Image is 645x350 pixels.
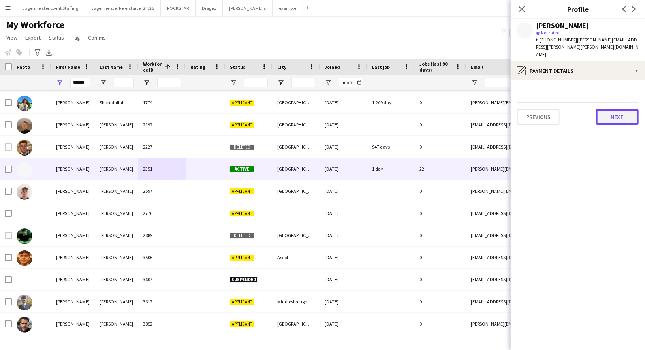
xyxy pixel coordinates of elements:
[49,34,64,41] span: Status
[230,64,245,70] span: Status
[466,202,624,224] div: [EMAIL_ADDRESS][DOMAIN_NAME]
[138,158,186,180] div: 2351
[230,255,254,261] span: Applicant
[114,78,134,87] input: Last Name Filter Input
[138,224,186,246] div: 2889
[196,0,223,16] button: Diageo
[3,32,21,43] a: View
[17,96,32,111] img: Oliver Shahidullah
[230,321,254,327] span: Applicant
[415,313,466,335] div: 0
[56,79,63,86] button: Open Filter Menu
[72,34,80,41] span: Tag
[16,0,85,16] button: Jägermeister Event Staffing
[5,143,12,151] input: Row Selection is disabled for this row (unchecked)
[230,188,254,194] span: Applicant
[230,233,254,239] span: Deleted
[138,180,186,202] div: 2597
[536,22,589,29] div: [PERSON_NAME]
[100,79,107,86] button: Open Filter Menu
[70,78,90,87] input: First Name Filter Input
[161,0,196,16] button: ROCKSTAR
[415,180,466,202] div: 0
[466,224,624,246] div: [EMAIL_ADDRESS][DOMAIN_NAME]
[466,114,624,135] div: [EMAIL_ADDRESS][DOMAIN_NAME]
[95,92,138,113] div: Shahidullah
[95,224,138,246] div: [PERSON_NAME]
[541,30,560,36] span: Not rated
[17,250,32,266] img: Oliver Griffiths
[415,224,466,246] div: 0
[536,37,639,57] span: | [PERSON_NAME][EMAIL_ADDRESS][PERSON_NAME][PERSON_NAME][DOMAIN_NAME]
[325,79,332,86] button: Open Filter Menu
[415,269,466,290] div: 0
[56,64,80,70] span: First Name
[44,48,54,57] app-action-btn: Export XLSX
[466,313,624,335] div: [PERSON_NAME][EMAIL_ADDRESS][PERSON_NAME][DOMAIN_NAME]
[6,19,64,31] span: My Workforce
[138,291,186,312] div: 3617
[277,64,286,70] span: City
[17,317,32,333] img: Oliver Smith
[230,166,254,172] span: Active
[320,247,367,268] div: [DATE]
[17,64,30,70] span: Photo
[466,269,624,290] div: [EMAIL_ADDRESS][DOMAIN_NAME]
[320,92,367,113] div: [DATE]
[85,32,109,43] a: Comms
[291,78,315,87] input: City Filter Input
[510,28,549,37] button: Everyone9,774
[466,92,624,113] div: [PERSON_NAME][EMAIL_ADDRESS][DOMAIN_NAME]
[320,313,367,335] div: [DATE]
[17,228,32,244] img: Oliver Haynes
[17,162,32,178] img: Oliver Rowley
[51,269,95,290] div: [PERSON_NAME]
[339,78,363,87] input: Joined Filter Input
[138,136,186,158] div: 2227
[5,232,12,239] input: Row Selection is disabled for this row (unchecked)
[85,0,161,16] button: Jägermeister Feierstarter 24/25
[367,136,415,158] div: 947 days
[45,32,67,43] a: Status
[466,291,624,312] div: [EMAIL_ADDRESS][DOMAIN_NAME]
[273,114,320,135] div: [GEOGRAPHIC_DATA]
[143,79,150,86] button: Open Filter Menu
[51,180,95,202] div: [PERSON_NAME]
[138,269,186,290] div: 3607
[95,247,138,268] div: [PERSON_NAME]
[100,64,123,70] span: Last Name
[95,202,138,224] div: [PERSON_NAME]
[51,114,95,135] div: [PERSON_NAME]
[273,247,320,268] div: Ascot
[415,114,466,135] div: 0
[230,299,254,305] span: Applicant
[244,78,268,87] input: Status Filter Input
[51,202,95,224] div: [PERSON_NAME]
[190,64,205,70] span: Rating
[320,136,367,158] div: [DATE]
[415,202,466,224] div: 0
[466,136,624,158] div: [EMAIL_ADDRESS][DOMAIN_NAME]
[273,92,320,113] div: [GEOGRAPHIC_DATA]
[230,100,254,106] span: Applicant
[367,158,415,180] div: 1 day
[466,247,624,268] div: [EMAIL_ADDRESS][DOMAIN_NAME]
[95,158,138,180] div: [PERSON_NAME]
[273,0,303,16] button: example
[325,64,340,70] span: Joined
[320,224,367,246] div: [DATE]
[320,114,367,135] div: [DATE]
[138,247,186,268] div: 3506
[471,64,483,70] span: Email
[415,92,466,113] div: 0
[596,109,639,125] button: Next
[230,144,254,150] span: Deleted
[485,78,619,87] input: Email Filter Input
[320,269,367,290] div: [DATE]
[138,313,186,335] div: 3852
[138,92,186,113] div: 1774
[320,291,367,312] div: [DATE]
[273,180,320,202] div: [GEOGRAPHIC_DATA]
[25,34,41,41] span: Export
[143,61,162,73] span: Workforce ID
